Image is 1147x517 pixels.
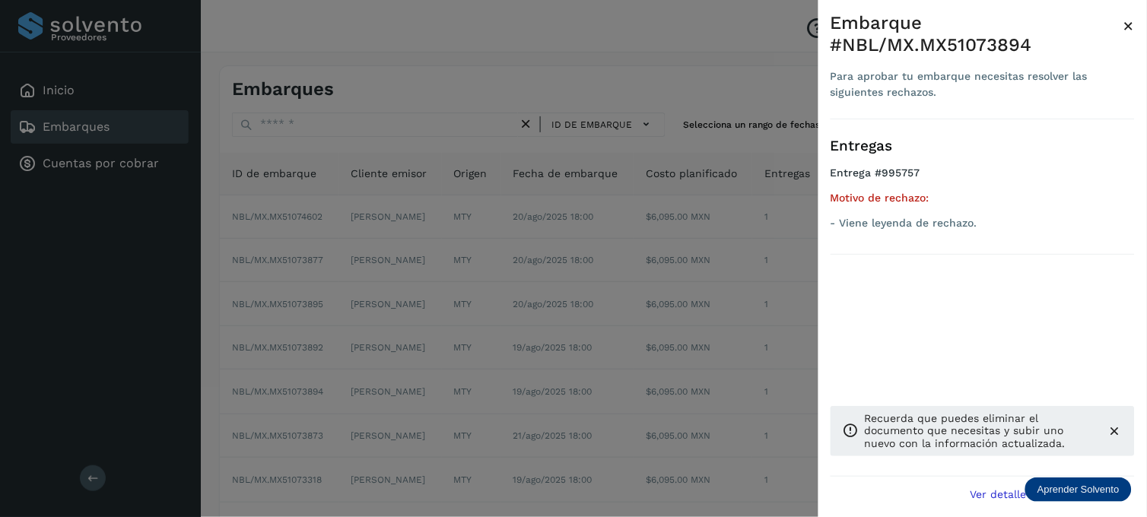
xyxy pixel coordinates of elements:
p: - Viene leyenda de rechazo. [831,217,1135,230]
span: Ver detalle de embarque [971,489,1101,500]
div: Aprender Solvento [1025,477,1132,502]
h3: Entregas [831,138,1135,155]
span: × [1123,15,1135,36]
button: Ver detalle de embarque [961,477,1135,511]
div: Embarque #NBL/MX.MX51073894 [831,12,1123,56]
p: Recuerda que puedes eliminar el documento que necesitas y subir uno nuevo con la información actu... [865,412,1095,450]
p: Aprender Solvento [1037,484,1120,496]
button: Close [1123,12,1135,40]
h4: Entrega #995757 [831,167,1135,192]
div: Para aprobar tu embarque necesitas resolver las siguientes rechazos. [831,68,1123,100]
h5: Motivo de rechazo: [831,192,1135,205]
